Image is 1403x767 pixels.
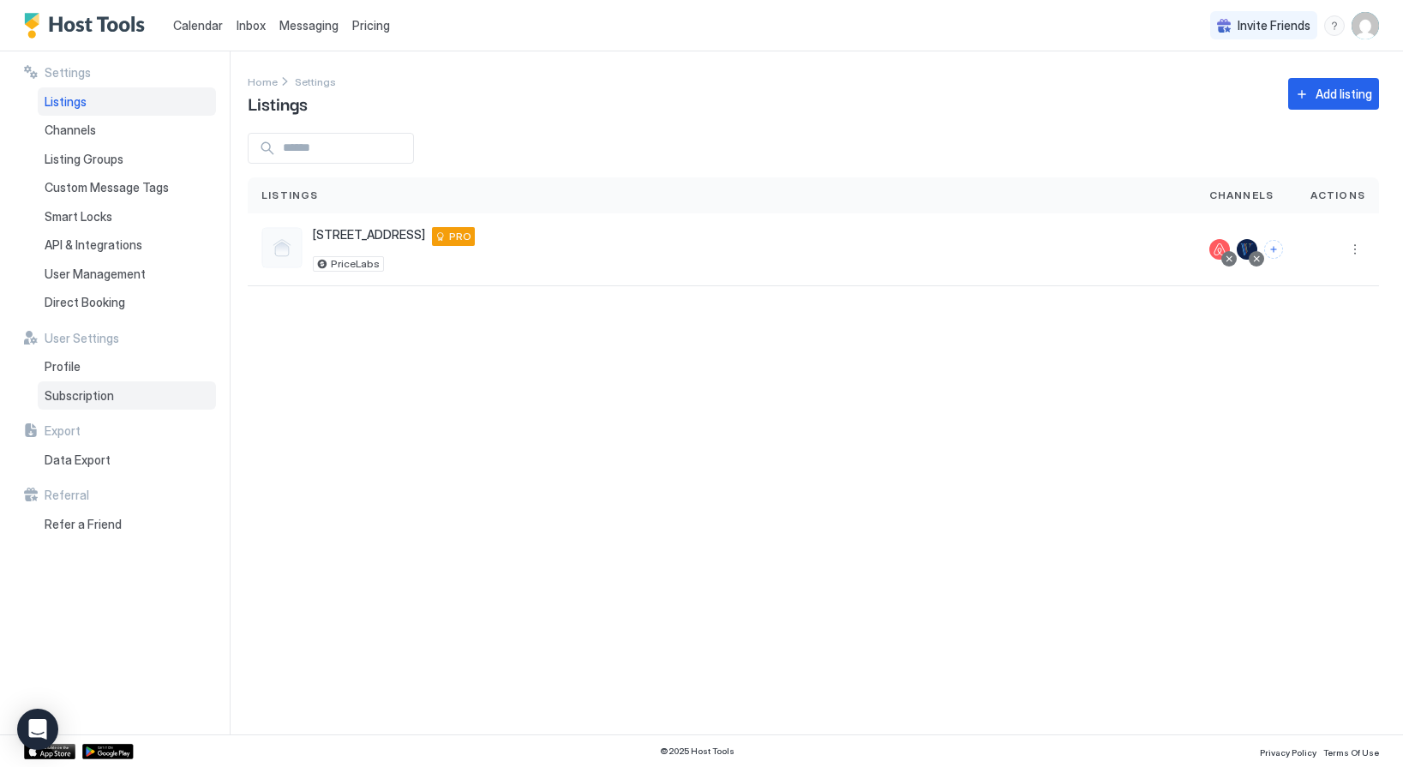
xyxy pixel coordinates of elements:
div: Add listing [1316,85,1372,103]
a: Messaging [279,16,339,34]
div: User profile [1352,12,1379,39]
span: Listing Groups [45,152,123,167]
a: Data Export [38,446,216,475]
a: Inbox [237,16,266,34]
span: Direct Booking [45,295,125,310]
button: More options [1345,239,1365,260]
span: Privacy Policy [1260,747,1316,758]
a: Smart Locks [38,202,216,231]
span: Invite Friends [1238,18,1310,33]
a: Privacy Policy [1260,742,1316,760]
a: Subscription [38,381,216,410]
span: Settings [295,75,336,88]
span: Smart Locks [45,209,112,225]
a: Listings [38,87,216,117]
button: Connect channels [1264,240,1283,259]
span: Home [248,75,278,88]
span: [STREET_ADDRESS] [313,227,425,243]
a: Calendar [173,16,223,34]
a: User Management [38,260,216,289]
span: Channels [45,123,96,138]
div: menu [1324,15,1345,36]
a: Refer a Friend [38,510,216,539]
a: API & Integrations [38,231,216,260]
span: Calendar [173,18,223,33]
a: Custom Message Tags [38,173,216,202]
div: Breadcrumb [295,72,336,90]
div: menu [1345,239,1365,260]
span: Referral [45,488,89,503]
a: Home [248,72,278,90]
span: Listings [248,90,308,116]
a: Google Play Store [82,744,134,759]
span: Profile [45,359,81,375]
span: Pricing [352,18,390,33]
a: Host Tools Logo [24,13,153,39]
span: Custom Message Tags [45,180,169,195]
div: Breadcrumb [248,72,278,90]
span: User Settings [45,331,119,346]
div: Open Intercom Messenger [17,709,58,750]
span: Subscription [45,388,114,404]
span: Terms Of Use [1323,747,1379,758]
span: Export [45,423,81,439]
span: Listings [45,94,87,110]
a: App Store [24,744,75,759]
span: API & Integrations [45,237,142,253]
span: Data Export [45,452,111,468]
a: Direct Booking [38,288,216,317]
a: Terms Of Use [1323,742,1379,760]
a: Listing Groups [38,145,216,174]
span: Actions [1310,188,1365,203]
span: User Management [45,267,146,282]
span: Settings [45,65,91,81]
span: © 2025 Host Tools [660,746,734,757]
span: Channels [1209,188,1274,203]
span: PRO [449,229,471,244]
span: Listings [261,188,319,203]
a: Profile [38,352,216,381]
button: Add listing [1288,78,1379,110]
a: Settings [295,72,336,90]
span: Messaging [279,18,339,33]
span: Refer a Friend [45,517,122,532]
span: Inbox [237,18,266,33]
a: Channels [38,116,216,145]
input: Input Field [276,134,413,163]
